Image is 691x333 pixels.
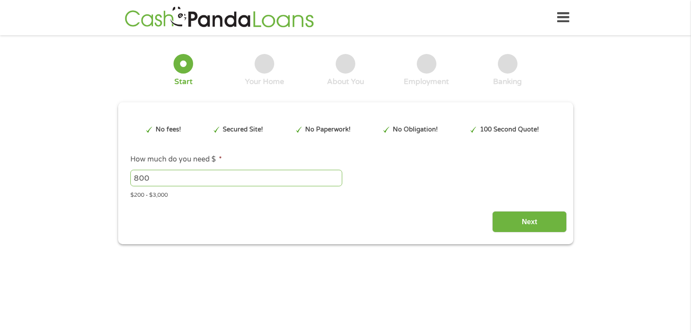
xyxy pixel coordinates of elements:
div: Banking [493,77,522,87]
input: Next [492,211,567,232]
div: Start [174,77,193,87]
p: No fees! [156,125,181,135]
div: Employment [404,77,449,87]
div: Your Home [245,77,284,87]
img: GetLoanNow Logo [122,5,317,30]
p: No Paperwork! [305,125,351,135]
label: How much do you need $ [130,155,222,164]
div: $200 - $3,000 [130,188,560,200]
p: 100 Second Quote! [480,125,539,135]
div: About You [327,77,364,87]
p: Secured Site! [223,125,263,135]
p: No Obligation! [393,125,438,135]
